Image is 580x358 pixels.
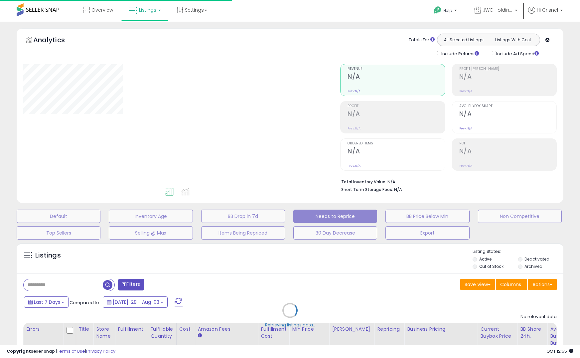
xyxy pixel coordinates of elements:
[348,73,445,82] h2: N/A
[7,348,115,355] div: seller snap | |
[394,186,402,193] span: N/A
[537,7,558,13] span: Hi Crisnel
[341,179,386,185] b: Total Inventory Value:
[432,50,487,57] div: Include Returns
[293,210,377,223] button: Needs to Reprice
[265,322,315,328] div: Retrieving listings data..
[459,67,556,71] span: Profit [PERSON_NAME]
[17,210,100,223] button: Default
[459,147,556,156] h2: N/A
[7,348,31,354] strong: Copyright
[348,147,445,156] h2: N/A
[91,7,113,13] span: Overview
[459,110,556,119] h2: N/A
[201,226,285,240] button: Items Being Repriced
[459,142,556,145] span: ROI
[109,226,193,240] button: Selling @ Max
[459,126,472,130] small: Prev: N/A
[341,187,393,192] b: Short Term Storage Fees:
[348,164,361,168] small: Prev: N/A
[348,89,361,93] small: Prev: N/A
[385,210,469,223] button: BB Price Below Min
[348,67,445,71] span: Revenue
[139,7,156,13] span: Listings
[488,36,538,44] button: Listings With Cost
[385,226,469,240] button: Export
[341,177,552,185] li: N/A
[459,164,472,168] small: Prev: N/A
[528,7,563,22] a: Hi Crisnel
[348,110,445,119] h2: N/A
[348,126,361,130] small: Prev: N/A
[17,226,100,240] button: Top Sellers
[459,89,472,93] small: Prev: N/A
[109,210,193,223] button: Inventory Age
[293,226,377,240] button: 30 Day Decrease
[348,104,445,108] span: Profit
[348,142,445,145] span: Ordered Items
[459,73,556,82] h2: N/A
[433,6,442,14] i: Get Help
[33,35,78,46] h5: Analytics
[459,104,556,108] span: Avg. Buybox Share
[443,8,452,13] span: Help
[409,37,435,43] div: Totals For
[478,210,562,223] button: Non Competitive
[201,210,285,223] button: BB Drop in 7d
[483,7,513,13] span: JWC Holdings
[487,50,549,57] div: Include Ad Spend
[439,36,489,44] button: All Selected Listings
[428,1,464,22] a: Help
